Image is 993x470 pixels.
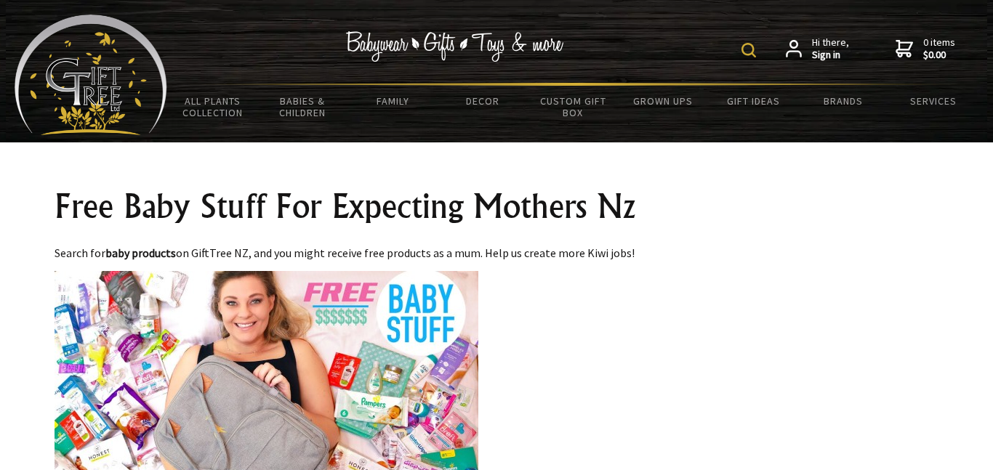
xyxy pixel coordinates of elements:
[618,86,708,116] a: Grown Ups
[923,49,955,62] strong: $0.00
[55,189,938,224] h1: Free Baby Stuff For Expecting Mothers Nz
[105,246,176,260] strong: baby products
[257,86,347,128] a: Babies & Children
[708,86,798,116] a: Gift Ideas
[347,86,438,116] a: Family
[55,244,938,262] p: Search for on GiftTree NZ, and you might receive free products as a mum. Help us create more Kiwi...
[167,86,257,128] a: All Plants Collection
[345,31,563,62] img: Babywear - Gifts - Toys & more
[896,36,955,62] a: 0 items$0.00
[786,36,849,62] a: Hi there,Sign in
[812,49,849,62] strong: Sign in
[888,86,978,116] a: Services
[528,86,618,128] a: Custom Gift Box
[15,15,167,135] img: Babyware - Gifts - Toys and more...
[923,36,955,62] span: 0 items
[812,36,849,62] span: Hi there,
[741,43,756,57] img: product search
[438,86,528,116] a: Decor
[798,86,888,116] a: Brands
